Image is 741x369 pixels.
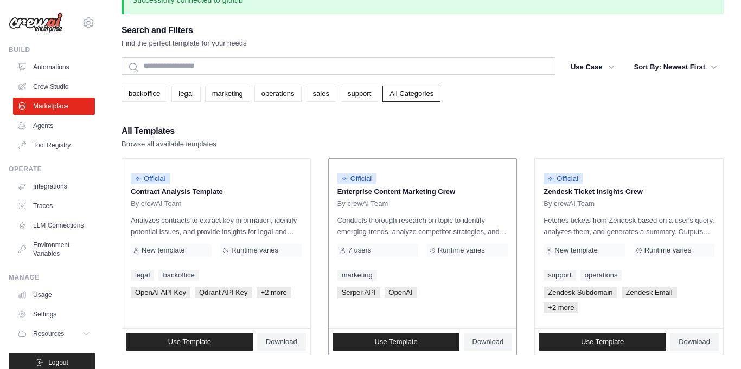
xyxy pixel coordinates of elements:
[257,287,291,298] span: +2 more
[126,333,253,351] a: Use Template
[13,59,95,76] a: Automations
[9,12,63,33] img: Logo
[670,333,719,351] a: Download
[539,333,666,351] a: Use Template
[544,199,595,208] span: By crewAI Team
[122,124,216,139] h2: All Templates
[13,197,95,215] a: Traces
[337,287,380,298] span: Serper API
[158,270,199,281] a: backoffice
[131,186,302,197] p: Contract Analysis Template
[385,287,417,298] span: OpenAI
[205,86,250,102] a: marketing
[348,246,372,255] span: 7 users
[544,270,576,281] a: support
[438,246,485,255] span: Runtime varies
[131,215,302,237] p: Analyzes contracts to extract key information, identify potential issues, and provide insights fo...
[257,333,306,351] a: Download
[195,287,252,298] span: Qdrant API Key
[13,137,95,154] a: Tool Registry
[337,215,508,237] p: Conducts thorough research on topic to identify emerging trends, analyze competitor strategies, a...
[581,338,624,346] span: Use Template
[544,173,583,184] span: Official
[554,246,597,255] span: New template
[337,270,377,281] a: marketing
[464,333,513,351] a: Download
[337,186,508,197] p: Enterprise Content Marketing Crew
[13,306,95,323] a: Settings
[580,270,622,281] a: operations
[333,333,459,351] a: Use Template
[131,173,170,184] span: Official
[628,57,724,77] button: Sort By: Newest First
[13,217,95,234] a: LLM Connections
[306,86,336,102] a: sales
[13,286,95,303] a: Usage
[122,86,167,102] a: backoffice
[13,236,95,262] a: Environment Variables
[33,329,64,338] span: Resources
[13,98,95,115] a: Marketplace
[341,86,378,102] a: support
[544,186,714,197] p: Zendesk Ticket Insights Crew
[13,325,95,342] button: Resources
[9,165,95,173] div: Operate
[544,287,617,298] span: Zendesk Subdomain
[266,338,297,346] span: Download
[131,270,154,281] a: legal
[374,338,417,346] span: Use Template
[13,78,95,95] a: Crew Studio
[13,178,95,195] a: Integrations
[171,86,200,102] a: legal
[131,199,182,208] span: By crewAI Team
[122,38,247,49] p: Find the perfect template for your needs
[679,338,710,346] span: Download
[131,287,190,298] span: OpenAI API Key
[337,173,376,184] span: Official
[337,199,388,208] span: By crewAI Team
[48,358,68,367] span: Logout
[254,86,302,102] a: operations
[122,139,216,150] p: Browse all available templates
[472,338,504,346] span: Download
[13,117,95,134] a: Agents
[122,23,247,38] h2: Search and Filters
[9,46,95,54] div: Build
[644,246,692,255] span: Runtime varies
[544,215,714,237] p: Fetches tickets from Zendesk based on a user's query, analyzes them, and generates a summary. Out...
[622,287,677,298] span: Zendesk Email
[231,246,278,255] span: Runtime varies
[168,338,211,346] span: Use Template
[564,57,621,77] button: Use Case
[142,246,184,255] span: New template
[382,86,440,102] a: All Categories
[544,302,578,313] span: +2 more
[9,273,95,282] div: Manage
